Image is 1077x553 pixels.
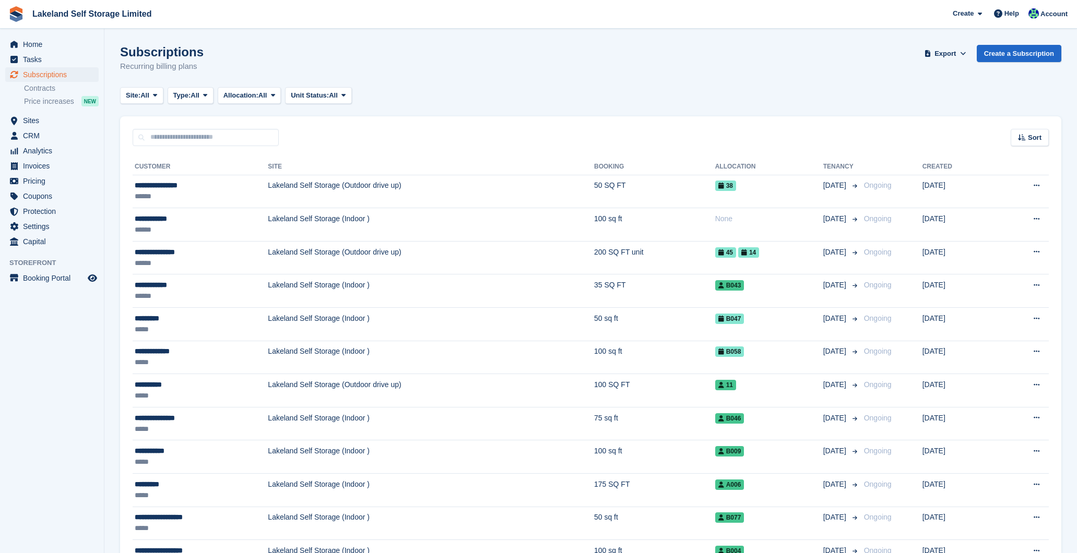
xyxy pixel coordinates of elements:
th: Customer [133,159,268,175]
td: [DATE] [922,274,996,308]
span: Sites [23,113,86,128]
span: [DATE] [823,280,848,291]
a: Preview store [86,272,99,284]
h1: Subscriptions [120,45,204,59]
span: Ongoing [864,480,892,488]
span: Type: [173,90,191,101]
span: Ongoing [864,181,892,189]
div: None [715,213,823,224]
td: [DATE] [922,341,996,374]
td: [DATE] [922,507,996,540]
a: menu [5,219,99,234]
button: Allocation: All [218,87,281,104]
td: 75 sq ft [594,407,715,440]
span: Ongoing [864,281,892,289]
span: Booking Portal [23,271,86,285]
th: Tenancy [823,159,860,175]
span: 11 [715,380,736,390]
span: B046 [715,413,744,424]
span: Ongoing [864,447,892,455]
span: Export [934,49,956,59]
span: All [191,90,199,101]
span: All [329,90,338,101]
span: Price increases [24,97,74,106]
span: [DATE] [823,180,848,191]
td: 100 sq ft [594,208,715,242]
span: Ongoing [864,380,892,389]
a: menu [5,271,99,285]
p: Recurring billing plans [120,61,204,73]
span: All [140,90,149,101]
span: Invoices [23,159,86,173]
span: Ongoing [864,314,892,322]
span: Ongoing [864,414,892,422]
span: B009 [715,446,744,456]
span: CRM [23,128,86,143]
td: Lakeland Self Storage (Indoor ) [268,308,594,341]
a: Price increases NEW [24,95,99,107]
td: Lakeland Self Storage (Indoor ) [268,274,594,308]
span: [DATE] [823,213,848,224]
span: Protection [23,204,86,219]
td: [DATE] [922,474,996,507]
td: Lakeland Self Storage (Outdoor drive up) [268,175,594,208]
span: [DATE] [823,346,848,357]
a: menu [5,67,99,82]
span: B077 [715,512,744,523]
td: 100 sq ft [594,440,715,474]
td: [DATE] [922,407,996,440]
td: [DATE] [922,241,996,274]
span: Site: [126,90,140,101]
img: stora-icon-8386f47178a22dfd0bd8f6a31ec36ba5ce8667c1dd55bd0f319d3a0aa187defe.svg [8,6,24,22]
td: 175 SQ FT [594,474,715,507]
span: B058 [715,346,744,357]
span: 38 [715,181,736,191]
th: Created [922,159,996,175]
span: Sort [1028,133,1042,143]
span: [DATE] [823,512,848,523]
button: Unit Status: All [285,87,351,104]
button: Type: All [168,87,214,104]
span: [DATE] [823,379,848,390]
td: Lakeland Self Storage (Indoor ) [268,341,594,374]
td: 200 SQ FT unit [594,241,715,274]
a: menu [5,234,99,249]
span: Tasks [23,52,86,67]
th: Allocation [715,159,823,175]
a: menu [5,37,99,52]
span: Settings [23,219,86,234]
span: Storefront [9,258,104,268]
a: menu [5,128,99,143]
span: [DATE] [823,446,848,456]
td: 35 SQ FT [594,274,715,308]
button: Export [922,45,968,62]
td: [DATE] [922,374,996,407]
td: [DATE] [922,308,996,341]
td: [DATE] [922,175,996,208]
a: menu [5,159,99,173]
span: Unit Status: [291,90,329,101]
span: [DATE] [823,313,848,324]
td: Lakeland Self Storage (Indoor ) [268,440,594,474]
span: Home [23,37,86,52]
span: Ongoing [864,513,892,521]
span: Analytics [23,143,86,158]
td: 50 sq ft [594,308,715,341]
span: Create [953,8,974,19]
span: Ongoing [864,214,892,223]
a: menu [5,204,99,219]
span: Allocation: [223,90,258,101]
td: 100 SQ FT [594,374,715,407]
td: [DATE] [922,440,996,474]
span: A006 [715,479,744,490]
span: Capital [23,234,86,249]
a: menu [5,189,99,203]
td: Lakeland Self Storage (Outdoor drive up) [268,241,594,274]
td: 50 sq ft [594,507,715,540]
span: B047 [715,314,744,324]
td: 50 SQ FT [594,175,715,208]
a: menu [5,113,99,128]
span: Help [1004,8,1019,19]
a: menu [5,143,99,158]
a: Lakeland Self Storage Limited [28,5,156,22]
